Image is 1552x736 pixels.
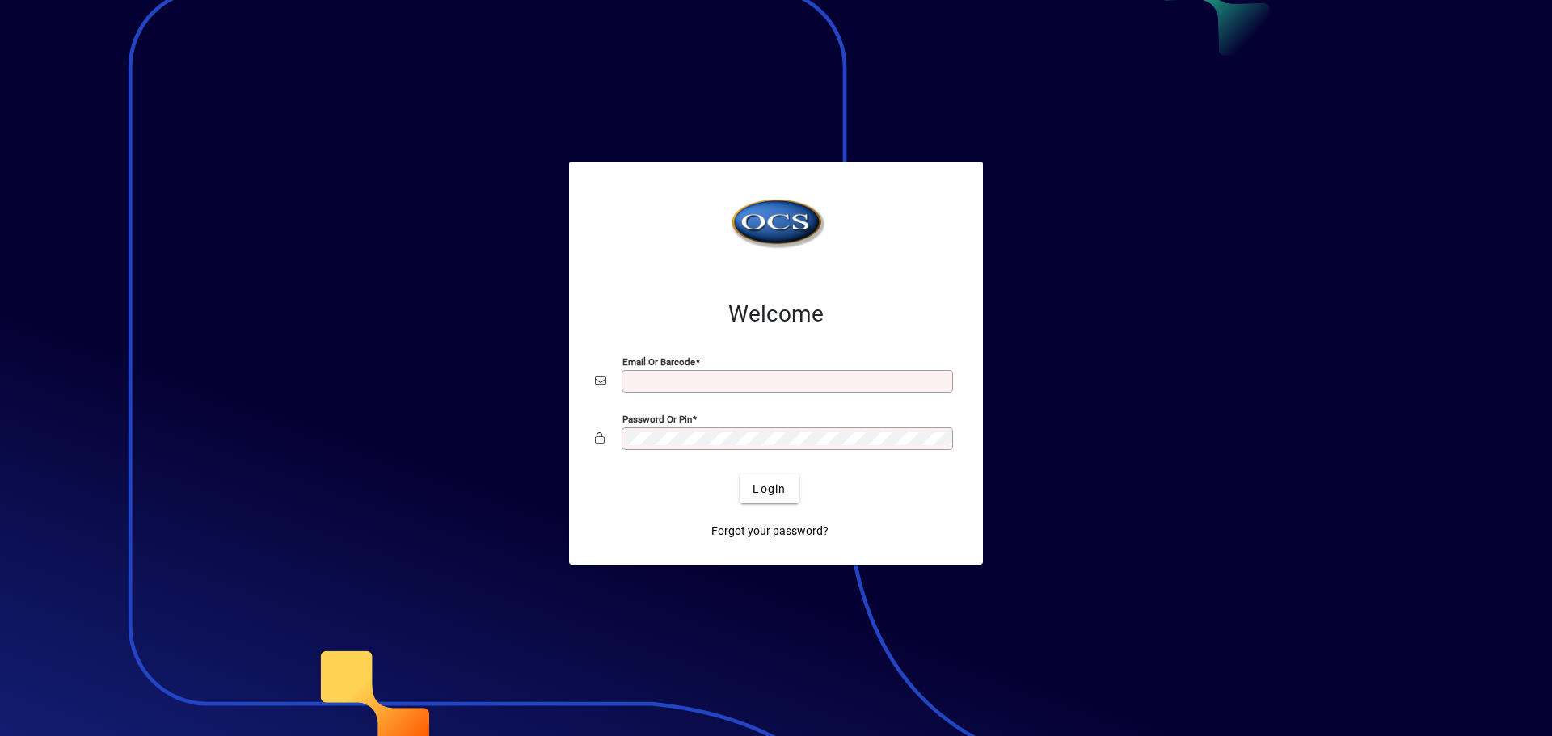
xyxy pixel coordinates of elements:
span: Forgot your password? [711,523,829,540]
span: Login [753,481,786,498]
button: Login [740,474,799,503]
a: Forgot your password? [705,516,835,545]
h2: Welcome [595,301,957,328]
mat-label: Password or Pin [622,414,692,425]
mat-label: Email or Barcode [622,356,695,368]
